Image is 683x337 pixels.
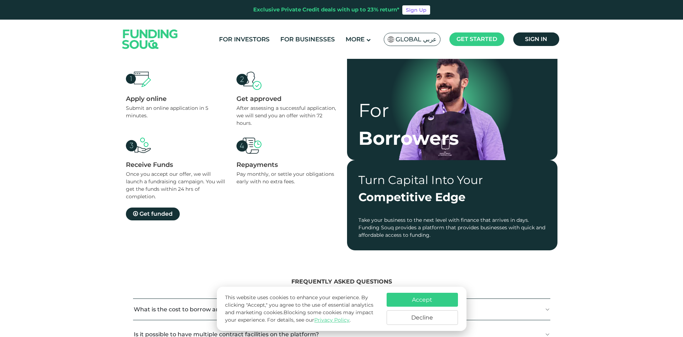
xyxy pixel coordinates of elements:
[358,124,459,152] div: Borrowers
[358,217,545,238] span: Take your business to the next level with finance that arrives in days. Funding Souq provides a p...
[387,310,458,325] button: Decline
[396,35,437,44] span: Global عربي
[236,138,261,154] img: create account
[387,293,458,307] button: Accept
[126,208,180,220] a: Get funded
[279,34,337,45] a: For Businesses
[236,161,336,169] div: Repayments
[139,210,173,217] span: Get funded
[346,36,365,43] span: More
[525,36,547,42] span: Sign in
[217,34,271,45] a: For Investors
[253,6,399,14] div: Exclusive Private Credit deals with up to 23% return*
[402,5,430,15] a: Sign Up
[291,278,392,285] span: Frequently Asked Questions
[133,299,550,320] button: What is the cost to borrow and what fees does Funding Souq charge?
[513,32,559,46] a: Sign in
[225,294,379,324] p: This website uses cookies to enhance your experience. By clicking "Accept," you agree to the use ...
[236,170,336,185] div: Pay monthly, or settle your obligations early with no extra fees.
[126,170,226,200] div: Once you accept our offer, we will launch a fundraising campaign. You will get the funds within 2...
[236,72,261,90] img: create account
[358,97,459,124] div: For
[126,161,226,169] div: Receive Funds
[126,95,226,103] div: Apply online
[314,317,350,323] a: Privacy Policy
[358,190,465,204] span: Competitive Edge
[388,36,394,42] img: SA Flag
[126,138,151,153] img: create account
[236,95,336,103] div: Get approved
[126,104,226,119] div: Submit an online application in 5 minutes.
[115,21,185,57] img: Logo
[236,104,336,127] div: After assessing a successful application, we will send you an offer within 72 hours.
[358,173,483,187] span: Turn Capital Into Your
[267,317,351,323] span: For details, see our .
[457,36,497,42] span: Get started
[126,72,151,87] img: create account
[225,309,373,323] span: Blocking some cookies may impact your experience.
